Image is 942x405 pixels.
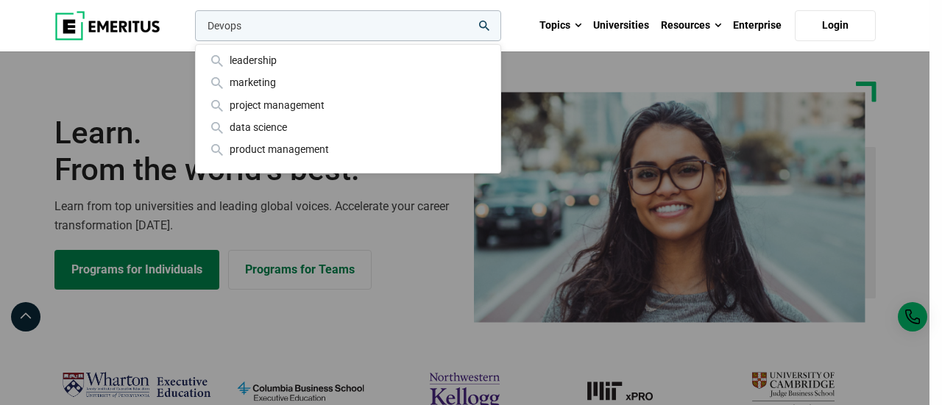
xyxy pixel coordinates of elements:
div: leadership [208,52,489,68]
div: data science [208,119,489,135]
a: Login [795,10,876,41]
div: product management [208,141,489,157]
div: project management [208,97,489,113]
input: woocommerce-product-search-field-0 [195,10,501,41]
div: marketing [208,74,489,90]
